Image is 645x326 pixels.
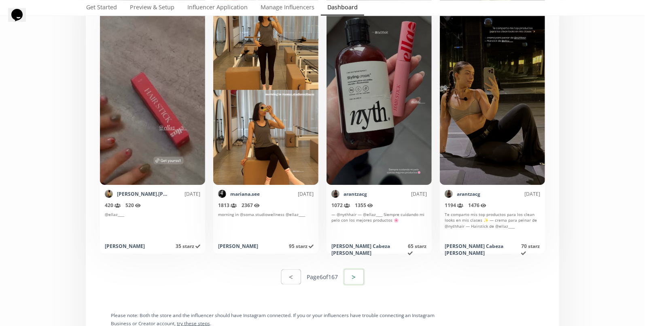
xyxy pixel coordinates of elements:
[355,202,373,209] span: 1355
[408,243,426,256] span: 65 starz
[445,202,463,209] span: 1194
[343,268,365,286] button: >
[331,202,350,209] span: 1072
[105,202,121,209] span: 420
[218,190,226,198] img: 505436863_18509350087056668_7153518167795609619_n.jpg
[105,212,200,238] div: @ellaz____
[521,243,540,256] span: 70 starz
[218,243,258,250] div: [PERSON_NAME]
[445,243,521,256] div: [PERSON_NAME] Cabeza [PERSON_NAME]
[445,190,453,198] img: 487818768_1612583032792180_1574592694835739060_n.jpg
[125,202,141,209] span: 520
[105,190,113,198] img: 534312100_18528416119022044_1174521841404561563_n.jpg
[117,191,170,197] a: [PERSON_NAME].[PERSON_NAME]
[242,202,260,209] span: 2367
[331,190,339,198] img: 487818768_1612583032792180_1574592694835739060_n.jpg
[480,191,540,197] div: [DATE]
[445,212,540,238] div: Te comparto mis top productos para los clean looks en mis clases ✨ — crema para peinar de @nythha...
[344,191,367,197] a: arantzacg
[331,212,427,238] div: — @nythhair — @ellaz____ Siempre cuidando mi pelo con los mejores productos 🌸
[170,191,200,197] div: [DATE]
[218,202,237,209] span: 1813
[457,191,480,197] a: arantzacg
[289,243,314,250] span: 95 starz
[230,191,260,197] a: mariana.see
[8,8,34,32] iframe: chat widget
[176,243,200,250] span: 35 starz
[331,243,408,256] div: [PERSON_NAME] Cabeza [PERSON_NAME]
[468,202,486,209] span: 1476
[367,191,427,197] div: [DATE]
[105,243,145,250] div: [PERSON_NAME]
[260,191,314,197] div: [DATE]
[281,269,301,284] button: <
[307,273,338,281] div: Page 6 of 167
[218,212,314,238] div: morning in @soma.studiowellness @ellaz____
